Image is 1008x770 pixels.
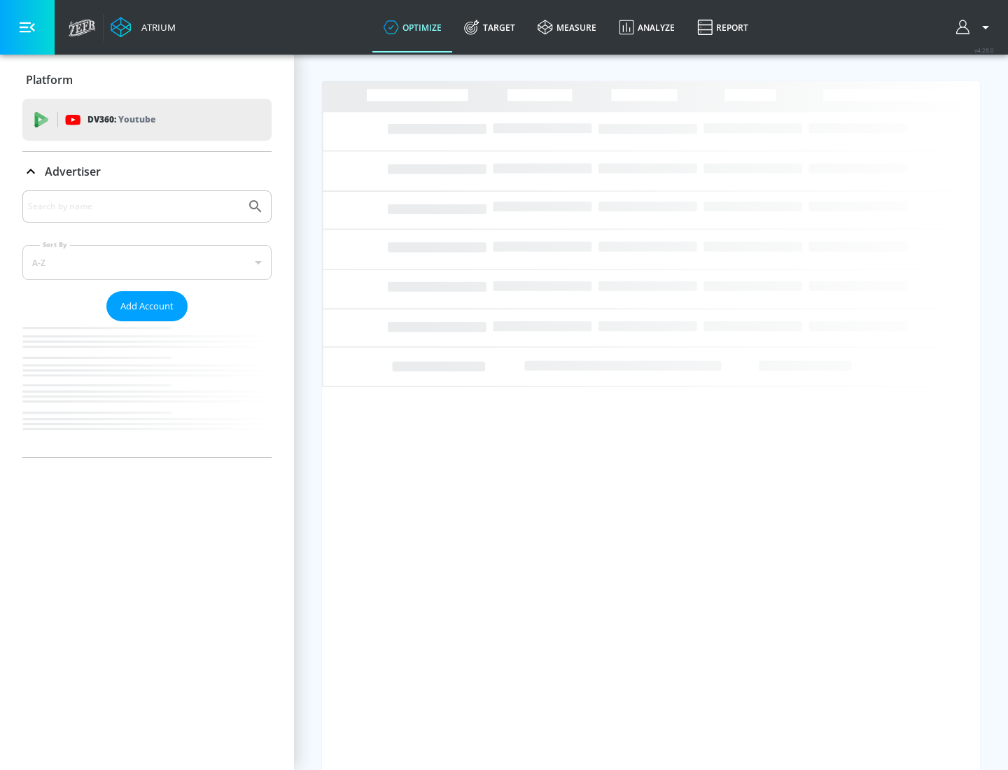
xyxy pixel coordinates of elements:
[22,245,272,280] div: A-Z
[608,2,686,52] a: Analyze
[22,321,272,457] nav: list of Advertiser
[120,298,174,314] span: Add Account
[686,2,759,52] a: Report
[22,99,272,141] div: DV360: Youtube
[136,21,176,34] div: Atrium
[111,17,176,38] a: Atrium
[22,152,272,191] div: Advertiser
[106,291,188,321] button: Add Account
[526,2,608,52] a: measure
[453,2,526,52] a: Target
[974,46,994,54] span: v 4.28.0
[22,60,272,99] div: Platform
[118,112,155,127] p: Youtube
[40,240,70,249] label: Sort By
[87,112,155,127] p: DV360:
[28,197,240,216] input: Search by name
[45,164,101,179] p: Advertiser
[26,72,73,87] p: Platform
[372,2,453,52] a: optimize
[22,190,272,457] div: Advertiser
